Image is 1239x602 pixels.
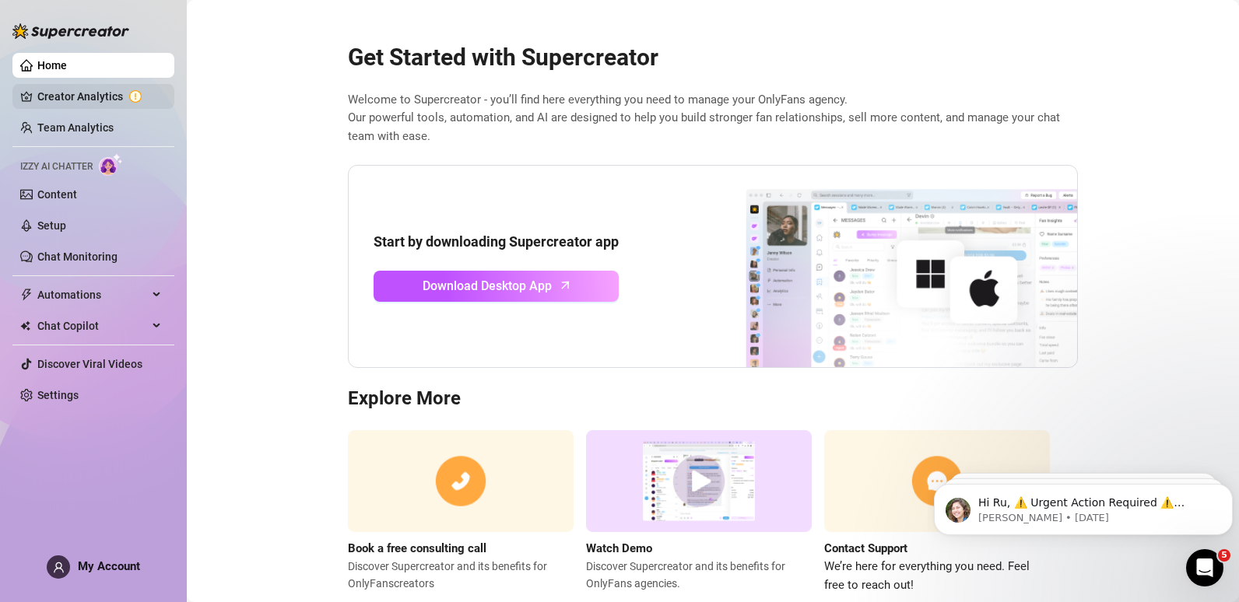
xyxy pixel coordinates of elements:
a: Home [37,59,67,72]
h3: Explore More [348,387,1078,411]
img: consulting call [348,430,574,532]
strong: Contact Support [824,541,907,555]
strong: Book a free consulting call [348,541,486,555]
iframe: Intercom live chat [1186,549,1223,586]
span: thunderbolt [20,289,33,301]
h2: Get Started with Supercreator [348,43,1078,72]
span: Discover Supercreator and its benefits for OnlyFans agencies. [586,558,812,592]
span: Download Desktop App [423,276,552,296]
strong: Start by downloading Supercreator app [374,233,619,250]
img: logo-BBDzfeDw.svg [12,23,129,39]
a: Content [37,188,77,201]
a: Chat Monitoring [37,250,118,263]
span: Izzy AI Chatter [20,159,93,174]
iframe: Intercom notifications message [928,451,1239,560]
a: Watch DemoDiscover Supercreator and its benefits for OnlyFans agencies. [586,430,812,594]
a: Creator Analytics exclamation-circle [37,84,162,109]
img: supercreator demo [586,430,812,532]
span: Welcome to Supercreator - you’ll find here everything you need to manage your OnlyFans agency. Ou... [348,91,1078,146]
span: Automations [37,282,148,307]
span: We’re here for everything you need. Feel free to reach out! [824,558,1050,594]
a: Settings [37,389,79,401]
a: Discover Viral Videos [37,358,142,370]
span: 5 [1218,549,1230,562]
a: Book a free consulting callDiscover Supercreator and its benefits for OnlyFanscreators [348,430,574,594]
img: Chat Copilot [20,320,30,331]
a: Setup [37,219,66,232]
img: contact support [824,430,1050,532]
span: Discover Supercreator and its benefits for OnlyFans creators [348,558,574,592]
span: user [53,562,65,573]
span: Chat Copilot [37,313,148,338]
span: arrow-up [556,276,574,294]
a: Download Desktop Apparrow-up [374,271,619,302]
strong: Watch Demo [586,541,652,555]
span: My Account [78,559,140,573]
a: Team Analytics [37,121,114,134]
img: download app [688,166,1077,368]
img: AI Chatter [99,153,123,176]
